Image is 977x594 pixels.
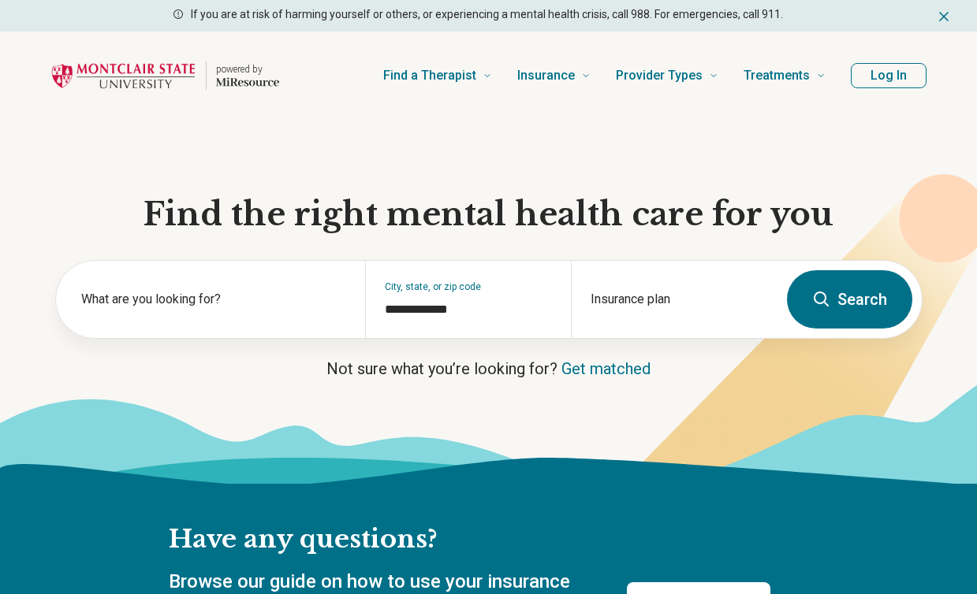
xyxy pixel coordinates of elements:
[50,50,279,101] a: Home page
[744,44,826,107] a: Treatments
[744,65,810,87] span: Treatments
[517,65,575,87] span: Insurance
[81,290,346,309] label: What are you looking for?
[851,63,927,88] button: Log In
[55,194,923,235] h1: Find the right mental health care for you
[561,359,651,378] a: Get matched
[616,44,718,107] a: Provider Types
[216,63,279,76] p: powered by
[517,44,591,107] a: Insurance
[616,65,703,87] span: Provider Types
[55,358,923,380] p: Not sure what you’re looking for?
[169,523,770,556] h2: Have any questions?
[191,6,783,23] p: If you are at risk of harming yourself or others, or experiencing a mental health crisis, call 98...
[383,44,492,107] a: Find a Therapist
[936,6,952,25] button: Dismiss
[787,270,912,329] button: Search
[383,65,476,87] span: Find a Therapist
